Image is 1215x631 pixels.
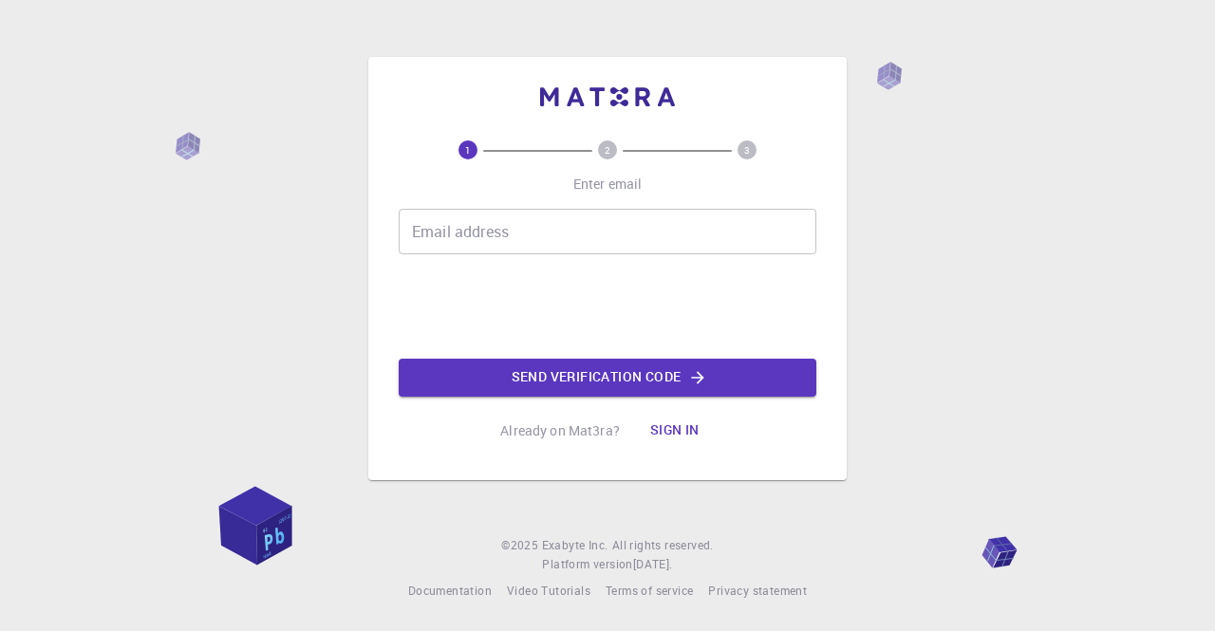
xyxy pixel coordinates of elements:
[399,359,816,397] button: Send verification code
[463,269,752,343] iframe: reCAPTCHA
[542,537,608,552] span: Exabyte Inc.
[744,143,750,157] text: 3
[501,536,541,555] span: © 2025
[708,582,807,601] a: Privacy statement
[606,582,693,601] a: Terms of service
[708,583,807,598] span: Privacy statement
[542,555,632,574] span: Platform version
[606,583,693,598] span: Terms of service
[507,583,590,598] span: Video Tutorials
[408,583,492,598] span: Documentation
[605,143,610,157] text: 2
[500,421,620,440] p: Already on Mat3ra?
[408,582,492,601] a: Documentation
[633,555,673,574] a: [DATE].
[465,143,471,157] text: 1
[633,556,673,571] span: [DATE] .
[542,536,608,555] a: Exabyte Inc.
[635,412,715,450] button: Sign in
[573,175,643,194] p: Enter email
[507,582,590,601] a: Video Tutorials
[612,536,714,555] span: All rights reserved.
